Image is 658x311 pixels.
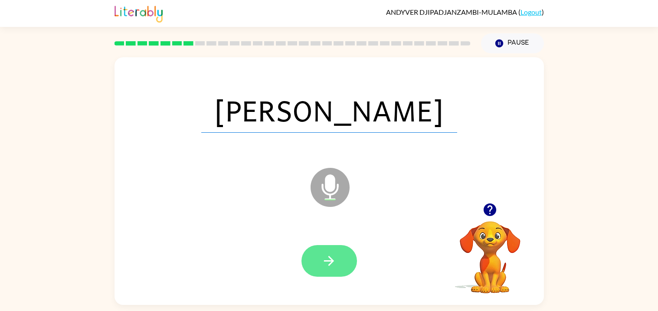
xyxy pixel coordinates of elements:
div: ( ) [386,8,544,16]
video: Your browser must support playing .mp4 files to use Literably. Please try using another browser. [447,208,534,295]
a: Logout [521,8,542,16]
button: Pause [481,33,544,53]
span: ANDYVER DJIPADJANZAMBI-MULAMBA [386,8,518,16]
img: Literably [115,3,163,23]
span: [PERSON_NAME] [201,88,457,133]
